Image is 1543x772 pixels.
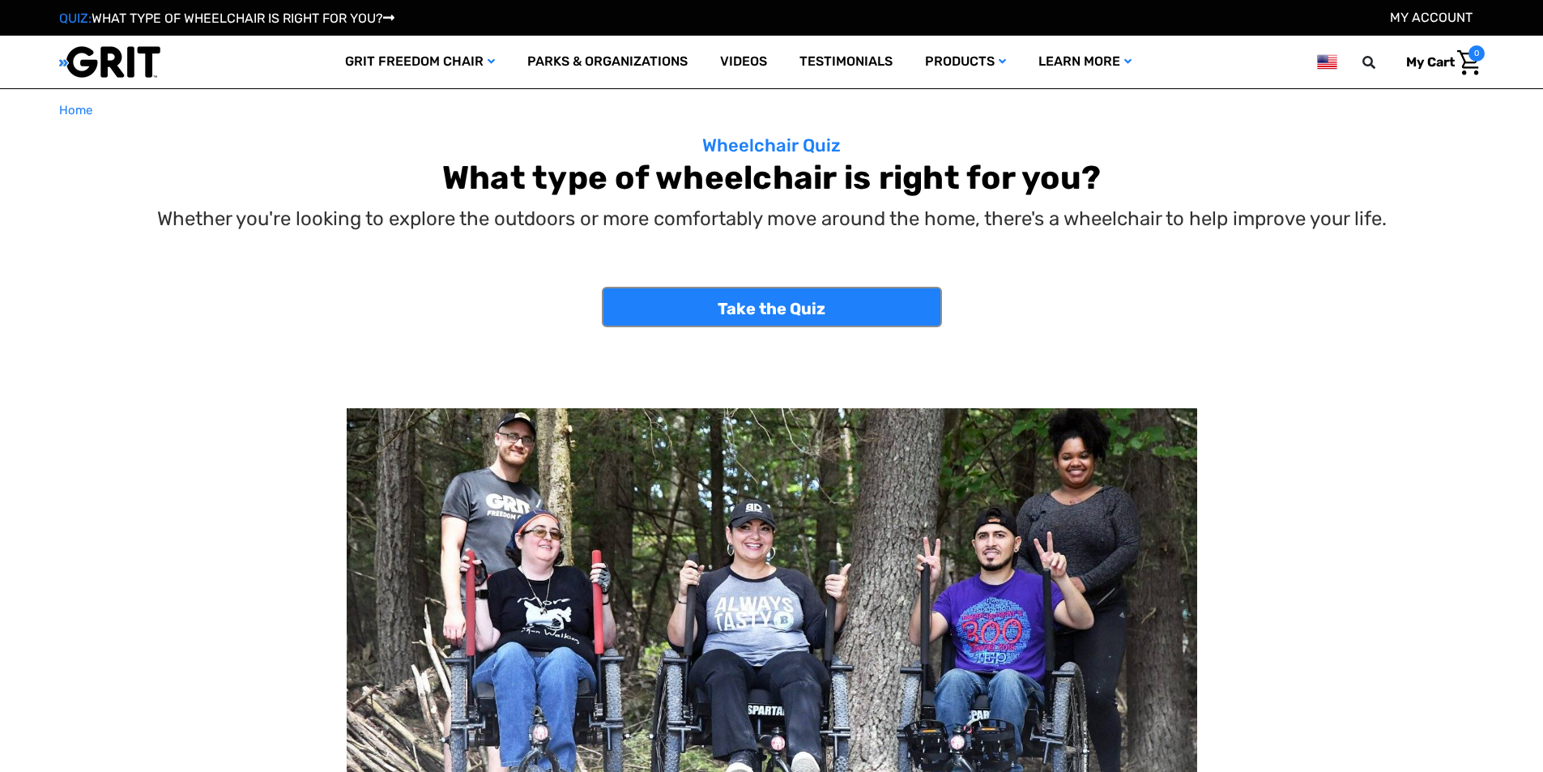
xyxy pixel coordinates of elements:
a: Videos [704,36,783,88]
span: 0 [1468,45,1485,62]
span: QUIZ: [59,11,92,26]
a: Take the Quiz [602,287,942,327]
a: Account [1390,10,1473,25]
a: QUIZ:WHAT TYPE OF WHEELCHAIR IS RIGHT FOR YOU? [59,11,394,26]
p: Wheelchair Quiz [702,132,841,159]
input: Search [1370,45,1394,79]
span: My Cart [1406,54,1455,70]
p: Whether you're looking to explore the outdoors or more comfortably move around the home, there's ... [157,204,1387,233]
a: Home [59,101,92,120]
a: Learn More [1022,36,1148,88]
a: Testimonials [783,36,909,88]
a: Parks & Organizations [511,36,704,88]
b: What type of wheelchair is right for you? [442,159,1101,197]
span: Home [59,103,92,117]
a: Products [909,36,1022,88]
a: Cart with 0 items [1394,45,1485,79]
a: GRIT Freedom Chair [329,36,511,88]
img: Cart [1457,50,1481,75]
nav: Breadcrumb [59,101,1485,120]
img: us.png [1317,52,1336,72]
img: GRIT All-Terrain Wheelchair and Mobility Equipment [59,45,160,79]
